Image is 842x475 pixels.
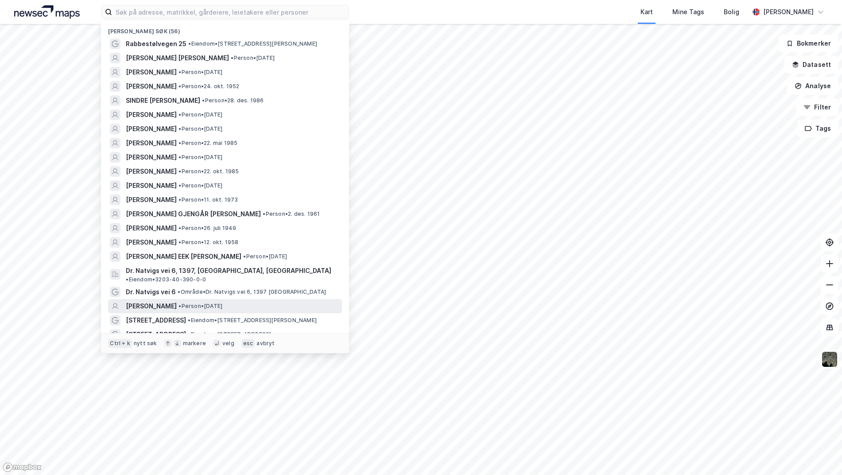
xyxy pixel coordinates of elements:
span: [PERSON_NAME] GJENGÅR [PERSON_NAME] [126,209,261,219]
div: [PERSON_NAME] [763,7,814,17]
span: Person • 11. okt. 1973 [178,196,238,203]
span: Person • 12. okt. 1958 [178,239,238,246]
span: [PERSON_NAME] [126,81,177,92]
span: Dr. Natvigs vei 6 [126,287,176,297]
span: [PERSON_NAME] [126,237,177,248]
span: • [178,140,181,146]
span: • [243,253,246,260]
span: Person • 24. okt. 1952 [178,83,239,90]
span: • [188,40,191,47]
span: [PERSON_NAME] [126,124,177,134]
span: Rabbestølvegen 25 [126,39,186,49]
span: Dr. Natvigs vei 6, 1397, [GEOGRAPHIC_DATA], [GEOGRAPHIC_DATA] [126,265,331,276]
div: [PERSON_NAME] søk (56) [101,21,349,37]
iframe: Chat Widget [798,432,842,475]
a: Mapbox homepage [3,462,42,472]
span: [PERSON_NAME] [126,195,177,205]
span: [PERSON_NAME] [126,138,177,148]
button: Tags [797,120,838,137]
span: • [263,210,265,217]
span: [PERSON_NAME] [126,223,177,234]
span: • [178,225,181,231]
span: Område • Dr. Natvigs vei 6, 1397 [GEOGRAPHIC_DATA] [178,288,326,296]
span: Person • 26. juli 1949 [178,225,236,232]
span: Person • 28. des. 1986 [202,97,264,104]
span: [STREET_ADDRESS] [126,315,186,326]
span: • [178,83,181,90]
button: Datasett [784,56,838,74]
span: • [178,182,181,189]
div: Kart [640,7,653,17]
div: Kontrollprogram for chat [798,432,842,475]
div: Mine Tags [672,7,704,17]
span: Person • [DATE] [231,55,275,62]
span: • [178,239,181,245]
span: [PERSON_NAME] [PERSON_NAME] [126,53,229,63]
button: Filter [796,98,838,116]
span: • [202,97,205,104]
span: [PERSON_NAME] [126,67,177,78]
span: SINDRE [PERSON_NAME] [126,95,200,106]
div: markere [183,340,206,347]
span: • [178,288,180,295]
span: Person • 22. mai 1985 [178,140,237,147]
button: Analyse [787,77,838,95]
span: • [178,125,181,132]
span: Person • [DATE] [178,154,222,161]
input: Søk på adresse, matrikkel, gårdeiere, leietakere eller personer [112,5,349,19]
span: Person • [DATE] [178,69,222,76]
div: Bolig [724,7,739,17]
span: Eiendom • 3203-40-390-0-0 [126,276,206,283]
span: Person • [DATE] [178,303,222,310]
span: Person • 22. okt. 1985 [178,168,239,175]
span: • [126,276,128,283]
span: • [178,303,181,309]
span: • [178,111,181,118]
div: esc [241,339,255,348]
span: Person • [DATE] [178,125,222,132]
div: avbryt [256,340,275,347]
span: • [188,317,190,323]
span: [PERSON_NAME] [126,301,177,311]
span: Person • [DATE] [178,182,222,189]
span: • [178,69,181,75]
button: Bokmerker [779,35,838,52]
span: [PERSON_NAME] [126,166,177,177]
span: [PERSON_NAME] [126,152,177,163]
span: Person • [DATE] [243,253,287,260]
span: • [178,196,181,203]
span: Eiendom • [STREET_ADDRESS][PERSON_NAME] [188,40,317,47]
span: Eiendom • [STREET_ADDRESS] [188,331,271,338]
span: Person • [DATE] [178,111,222,118]
span: Eiendom • [STREET_ADDRESS][PERSON_NAME] [188,317,317,324]
img: 9k= [821,351,838,368]
span: [STREET_ADDRESS] [126,329,186,340]
div: velg [222,340,234,347]
span: [PERSON_NAME] [126,180,177,191]
span: • [178,168,181,175]
div: nytt søk [134,340,157,347]
span: • [188,331,190,338]
span: [PERSON_NAME] EEK [PERSON_NAME] [126,251,241,262]
div: Ctrl + k [108,339,132,348]
span: • [231,55,233,61]
span: Person • 2. des. 1961 [263,210,320,218]
img: logo.a4113a55bc3d86da70a041830d287a7e.svg [14,5,80,19]
span: • [178,154,181,160]
span: [PERSON_NAME] [126,109,177,120]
